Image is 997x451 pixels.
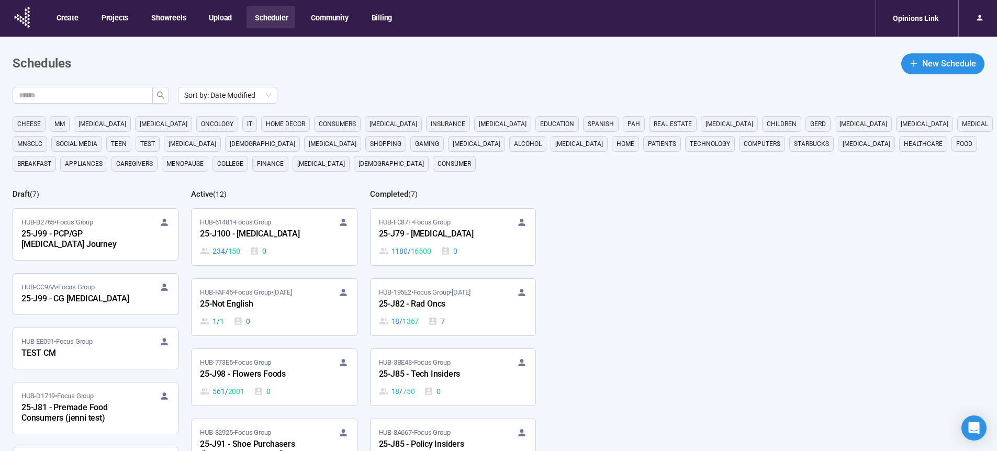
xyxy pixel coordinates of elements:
div: TEST CM [21,347,137,360]
div: 25-J98 - Flowers Foods [200,368,315,381]
span: gaming [415,139,439,149]
span: MM [54,119,65,129]
span: consumer [438,159,471,169]
span: [MEDICAL_DATA] [169,139,216,149]
span: New Schedule [922,57,976,70]
time: [DATE] [452,288,471,296]
div: 25-Not English [200,298,315,311]
span: alcohol [514,139,542,149]
a: HUB-CC9AA•Focus Group25-J99 - CG [MEDICAL_DATA] [13,274,178,314]
span: ( 7 ) [30,190,39,198]
button: Scheduler [247,6,295,28]
span: college [217,159,243,169]
div: 1180 [379,245,431,257]
button: Projects [93,6,136,28]
h1: Schedules [13,54,71,74]
span: Patients [648,139,676,149]
span: 2001 [228,386,244,397]
span: [DEMOGRAPHIC_DATA] [230,139,295,149]
div: 25-J79 - [MEDICAL_DATA] [379,228,494,241]
span: consumers [319,119,356,129]
span: shopping [370,139,401,149]
div: Opinions Link [887,8,945,28]
span: Sort by: Date Modified [184,87,271,103]
span: HUB-82925 • Focus Group [200,427,271,438]
span: [MEDICAL_DATA] [843,139,890,149]
span: [MEDICAL_DATA] [453,139,500,149]
div: 234 [200,245,240,257]
div: 25-J99 - CG [MEDICAL_DATA] [21,292,137,306]
button: plusNew Schedule [901,53,984,74]
span: [MEDICAL_DATA] [705,119,753,129]
span: [MEDICAL_DATA] [79,119,126,129]
span: [MEDICAL_DATA] [140,119,187,129]
a: HUB-EE091•Focus GroupTEST CM [13,328,178,369]
span: 16500 [411,245,431,257]
span: cheese [17,119,41,129]
span: it [247,119,252,129]
span: plus [910,59,918,67]
span: / [225,245,228,257]
button: Upload [200,6,239,28]
span: Food [956,139,972,149]
button: Showreels [143,6,193,28]
span: 1 [220,315,224,327]
span: HUB-195E2 • Focus Group • [379,287,471,298]
span: [MEDICAL_DATA] [839,119,887,129]
div: 18 [379,386,415,397]
span: education [540,119,574,129]
div: 25-J81 - Premade Food Consumers (jenni test) [21,401,137,425]
span: home decor [266,119,305,129]
button: Billing [363,6,400,28]
span: HUB-B2765 • Focus Group [21,217,93,228]
div: 0 [424,386,441,397]
span: appliances [65,159,103,169]
span: [MEDICAL_DATA] [309,139,356,149]
span: HUB-773E5 • Focus Group [200,357,271,368]
span: children [767,119,797,129]
div: 0 [250,245,266,257]
a: HUB-FC87F•Focus Group25-J79 - [MEDICAL_DATA]1180 / 165000 [371,209,535,265]
div: 25-J82 - Rad Oncs [379,298,494,311]
span: Teen [111,139,127,149]
span: Insurance [431,119,465,129]
span: / [399,386,402,397]
span: HUB-CC9AA • Focus Group [21,282,95,292]
span: computers [744,139,780,149]
a: HUB-3BE48•Focus Group25-J85 - Tech Insiders18 / 7500 [371,349,535,405]
h2: Active [191,189,213,199]
div: 7 [428,315,445,327]
span: [MEDICAL_DATA] [479,119,526,129]
div: Open Intercom Messenger [961,415,987,441]
div: 0 [233,315,250,327]
span: [MEDICAL_DATA] [901,119,948,129]
span: 1367 [402,315,419,327]
div: 25-J85 - Tech Insiders [379,368,494,381]
h2: Draft [13,189,30,199]
div: 0 [441,245,457,257]
button: Community [303,6,355,28]
span: medical [962,119,988,129]
span: caregivers [116,159,153,169]
div: 561 [200,386,244,397]
span: finance [257,159,284,169]
span: breakfast [17,159,51,169]
span: / [399,315,402,327]
span: home [617,139,634,149]
a: HUB-61481•Focus Group25-J100 - [MEDICAL_DATA]234 / 1500 [192,209,356,265]
span: [MEDICAL_DATA] [297,159,345,169]
span: oncology [201,119,233,129]
div: 25-J100 - [MEDICAL_DATA] [200,228,315,241]
span: Spanish [588,119,614,129]
button: Create [48,6,86,28]
span: [DEMOGRAPHIC_DATA] [359,159,424,169]
div: 18 [379,315,419,327]
a: HUB-195E2•Focus Group•[DATE]25-J82 - Rad Oncs18 / 13677 [371,279,535,335]
span: / [225,386,228,397]
a: HUB-B2765•Focus Group25-J99 - PCP/GP [MEDICAL_DATA] Journey [13,209,178,260]
a: HUB-FAF45•Focus Group•[DATE]25-Not English1 / 10 [192,279,356,335]
span: 750 [402,386,415,397]
div: 25-J99 - PCP/GP [MEDICAL_DATA] Journey [21,228,137,252]
span: GERD [810,119,826,129]
div: 0 [254,386,271,397]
